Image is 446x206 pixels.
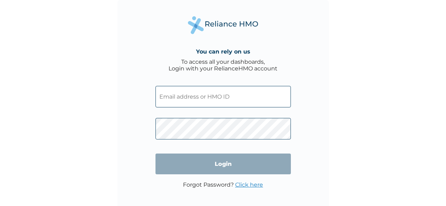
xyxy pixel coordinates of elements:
[155,86,291,107] input: Email address or HMO ID
[183,181,263,188] p: Forgot Password?
[155,154,291,174] input: Login
[169,58,277,72] div: To access all your dashboards, Login with your RelianceHMO account
[235,181,263,188] a: Click here
[196,48,250,55] h4: You can rely on us
[188,16,258,34] img: Reliance Health's Logo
